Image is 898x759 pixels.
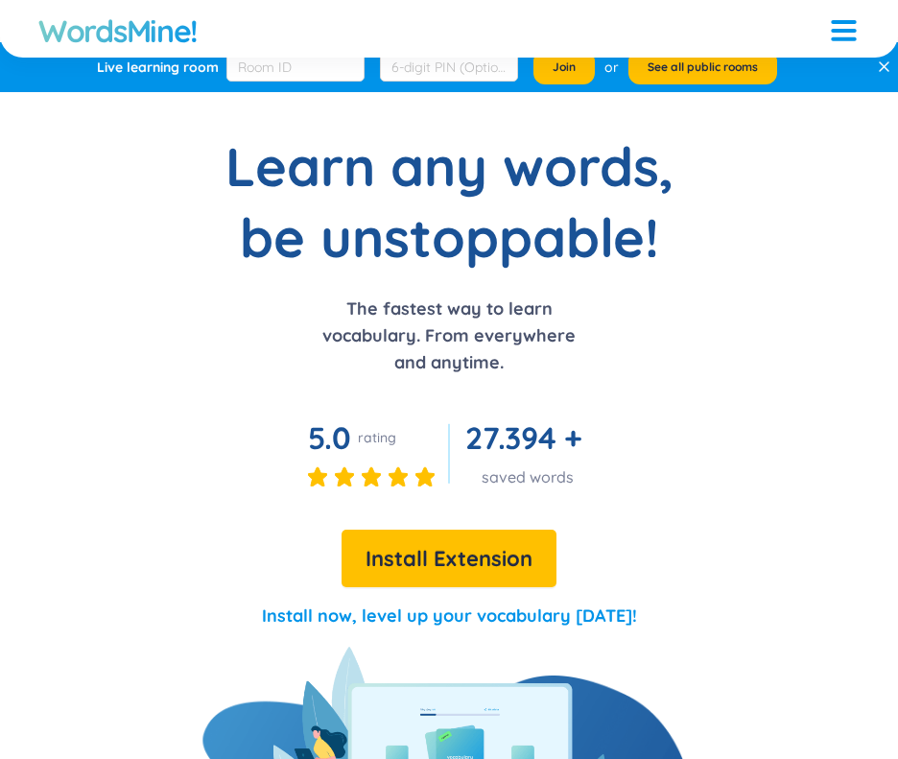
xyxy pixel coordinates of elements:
[209,130,689,273] h1: Learn any words, be unstoppable!
[342,530,556,587] button: Install Extension
[648,59,758,75] span: See all public rooms
[342,551,556,570] a: Install Extension
[358,428,396,447] div: rating
[465,418,581,457] span: 27.394 +
[262,603,637,629] p: Install now, level up your vocabulary [DATE]!
[533,50,595,84] button: Join
[310,296,588,376] p: The fastest way to learn vocabulary. From everywhere and anytime.
[97,58,219,77] div: Live learning room
[308,418,350,457] span: 5.0
[38,12,198,50] a: WordsMine!
[628,50,777,84] button: See all public rooms
[226,53,365,82] input: Room ID
[553,59,576,75] span: Join
[465,466,589,487] div: saved words
[604,57,619,78] div: or
[380,53,518,82] input: 6-digit PIN (Optional)
[366,542,532,576] span: Install Extension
